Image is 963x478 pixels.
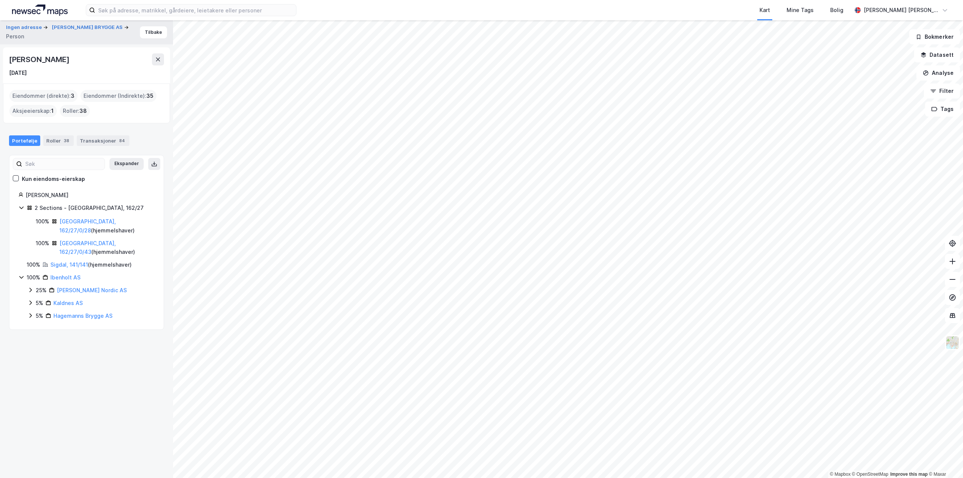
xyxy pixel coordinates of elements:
div: ( hjemmelshaver ) [59,217,155,235]
div: 5% [36,299,43,308]
span: 3 [71,91,74,100]
button: [PERSON_NAME] BRYGGE AS [52,24,124,31]
iframe: Chat Widget [925,442,963,478]
a: Hagemanns Brygge AS [53,313,112,319]
div: 100% [36,239,49,248]
img: Z [945,335,960,350]
div: Kart [759,6,770,15]
span: 35 [146,91,153,100]
div: Bolig [830,6,843,15]
div: Roller [43,135,74,146]
div: Roller : [60,105,90,117]
a: Kaldnes AS [53,300,83,306]
a: [GEOGRAPHIC_DATA], 162/27/0/28 [59,218,116,234]
div: Transaksjoner [77,135,129,146]
img: logo.a4113a55bc3d86da70a041830d287a7e.svg [12,5,68,16]
a: [PERSON_NAME] Nordic AS [57,287,127,293]
a: OpenStreetMap [852,472,889,477]
input: Søk [22,158,105,170]
div: [PERSON_NAME] [9,53,71,65]
div: 5% [36,311,43,320]
div: Kontrollprogram for chat [925,442,963,478]
div: Eiendommer (Indirekte) : [81,90,156,102]
div: 100% [27,260,40,269]
button: Ekspander [109,158,144,170]
div: [PERSON_NAME] [PERSON_NAME] [864,6,939,15]
div: Kun eiendoms-eierskap [22,175,85,184]
a: Ibenholt AS [50,274,81,281]
button: Analyse [916,65,960,80]
div: 100% [27,273,40,282]
div: [DATE] [9,68,27,77]
span: 38 [79,106,87,115]
button: Bokmerker [909,29,960,44]
button: Tags [925,102,960,117]
div: [PERSON_NAME] [26,191,155,200]
div: Eiendommer (direkte) : [9,90,77,102]
div: 2 Sections - [GEOGRAPHIC_DATA], 162/27 [35,203,144,212]
button: Filter [924,83,960,99]
button: Tilbake [140,26,167,38]
div: Aksjeeierskap : [9,105,57,117]
span: 1 [51,106,54,115]
a: Improve this map [890,472,928,477]
button: Ingen adresse [6,24,43,31]
a: Mapbox [830,472,851,477]
div: 25% [36,286,47,295]
div: ( hjemmelshaver ) [50,260,132,269]
a: Sigdal, 141/141 [50,261,88,268]
div: 38 [62,137,71,144]
a: [GEOGRAPHIC_DATA], 162/27/0/43 [59,240,116,255]
div: ( hjemmelshaver ) [59,239,155,257]
button: Datasett [914,47,960,62]
div: 100% [36,217,49,226]
div: Mine Tags [787,6,814,15]
div: 84 [118,137,126,144]
div: Person [6,32,24,41]
input: Søk på adresse, matrikkel, gårdeiere, leietakere eller personer [95,5,296,16]
div: Portefølje [9,135,40,146]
